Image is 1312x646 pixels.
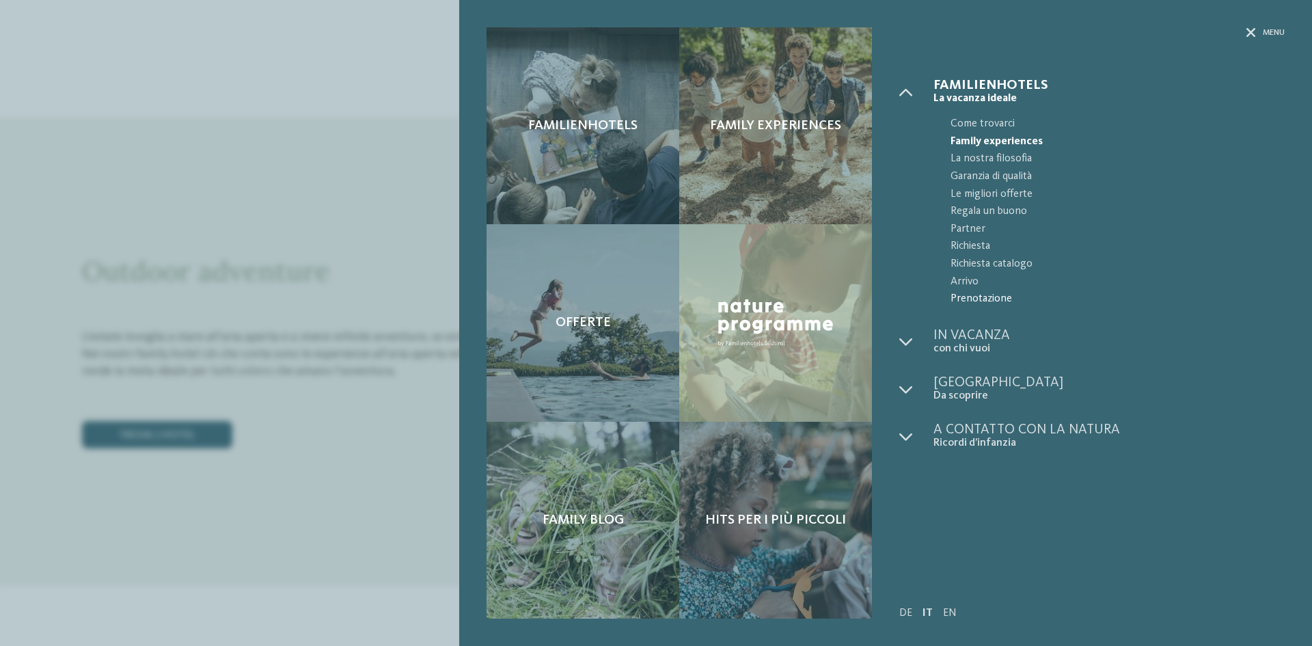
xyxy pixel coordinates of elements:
span: Arrivo [951,273,1285,291]
a: Garanzia di qualità [933,168,1285,186]
span: La vacanza ideale [933,92,1285,105]
span: Familienhotels [933,79,1285,92]
span: con chi vuoi [933,342,1285,355]
span: Family experiences [951,133,1285,151]
a: Regala un buono [933,203,1285,221]
a: Prenotazione [933,291,1285,308]
a: Quale family experience volete vivere? Familienhotels [487,27,679,224]
span: La nostra filosofia [951,150,1285,168]
a: [GEOGRAPHIC_DATA] Da scoprire [933,376,1285,403]
span: In vacanza [933,329,1285,342]
a: Arrivo [933,273,1285,291]
span: Familienhotels [528,118,638,134]
a: Quale family experience volete vivere? Family experiences [679,27,872,224]
span: Hits per i più piccoli [705,512,846,528]
span: Menu [1263,27,1285,39]
a: Family experiences [933,133,1285,151]
span: Richiesta [951,238,1285,256]
a: Quale family experience volete vivere? Hits per i più piccoli [679,422,872,619]
a: Richiesta catalogo [933,256,1285,273]
span: Ricordi d’infanzia [933,437,1285,450]
a: EN [943,608,957,619]
span: Garanzia di qualità [951,168,1285,186]
span: Prenotazione [951,291,1285,308]
a: DE [899,608,912,619]
span: Richiesta catalogo [951,256,1285,273]
span: Partner [951,221,1285,239]
span: [GEOGRAPHIC_DATA] [933,376,1285,390]
a: Quale family experience volete vivere? Offerte [487,224,679,421]
a: Le migliori offerte [933,186,1285,204]
a: Familienhotels La vacanza ideale [933,79,1285,105]
span: Come trovarci [951,116,1285,133]
span: Regala un buono [951,203,1285,221]
a: Quale family experience volete vivere? Family Blog [487,422,679,619]
a: IT [922,608,933,619]
span: A contatto con la natura [933,423,1285,437]
a: La nostra filosofia [933,150,1285,168]
span: Da scoprire [933,390,1285,403]
span: Le migliori offerte [951,186,1285,204]
a: Quale family experience volete vivere? Nature Programme [679,224,872,421]
a: In vacanza con chi vuoi [933,329,1285,355]
span: Family experiences [710,118,841,134]
span: Offerte [556,314,611,331]
img: Nature Programme [713,295,838,351]
span: Family Blog [543,512,624,528]
a: A contatto con la natura Ricordi d’infanzia [933,423,1285,450]
a: Come trovarci [933,116,1285,133]
a: Richiesta [933,238,1285,256]
a: Partner [933,221,1285,239]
